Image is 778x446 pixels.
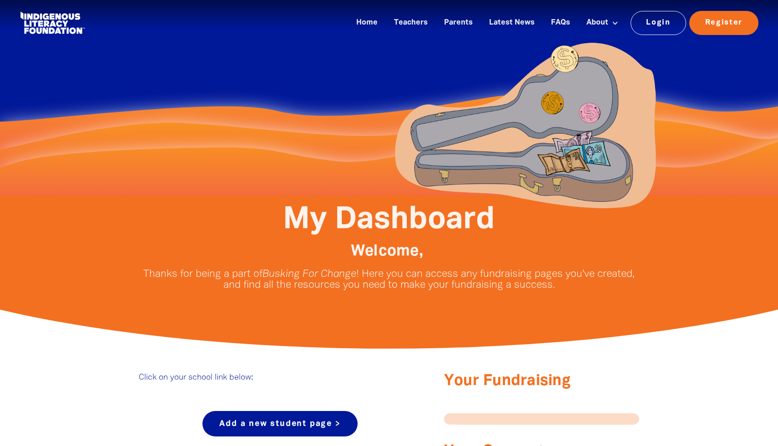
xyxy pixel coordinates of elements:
a: FAQs [546,15,576,30]
em: Busking For Change [263,270,356,279]
a: Teachers [389,15,433,30]
a: Latest News [484,15,540,30]
span: Welcome, [351,245,427,259]
a: Add a new student page > [202,411,357,436]
a: Login [631,11,687,35]
a: Parents [439,15,478,30]
p: Thanks for being a part of ! Here you can access any fundraising pages you've created, and find a... [143,269,635,291]
p: Click on your school link below: [139,372,421,383]
a: Home [351,15,383,30]
a: Register [689,11,758,35]
a: About [581,15,624,30]
span: My Dashboard [283,206,495,234]
span: Your Fundraising [444,374,571,388]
